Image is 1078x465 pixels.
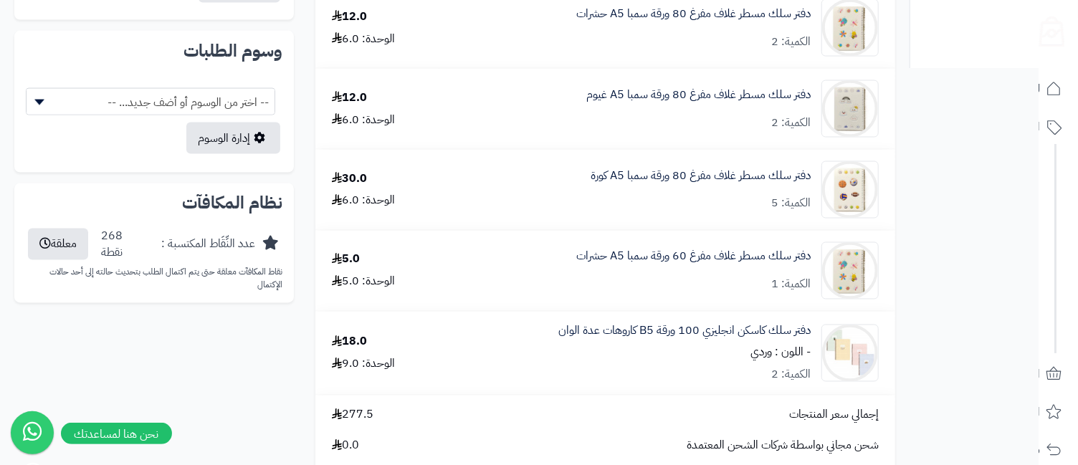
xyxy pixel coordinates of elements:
[332,251,360,268] div: 5.0
[332,438,359,454] span: 0.0
[101,245,123,262] div: نقطة
[332,171,367,187] div: 30.0
[822,242,878,299] img: 1716367644-%D8%B5%D9%88%D8%B1%D8%A9%20%D9%88%D8%A7%D8%AA%D8%B3%D8%A7%D8%A8%20%D8%A8%D8%AA%D8%A7%D...
[576,6,811,22] a: دفتر سلك مسطر غلاف مفرغ 80 ورقة سمبا A5 حشرات
[687,438,879,454] span: شحن مجاني بواسطة شركات الشحن المعتمدة
[822,80,878,138] img: 1716367773-%D8%B5%D9%88%D8%B1%D8%A9%20%D9%88%D8%A7%D8%AA%D8%B3%D8%A7%D8%A8%20%D8%A8%D8%AA%D8%A7%D...
[558,323,811,340] a: دفتر سلك كاسكن انجليزي 100 ورقة B5 كاروهات عدة الوان
[771,196,811,212] div: الكمية: 5
[332,193,395,209] div: الوحدة: 6.0
[26,42,282,59] h2: وسوم الطلبات
[332,356,395,373] div: الوحدة: 9.0
[771,367,811,383] div: الكمية: 2
[822,325,878,382] img: 1754556064-1754524247-%D9%81%D8%B1-1100x1100-90x90.jpg
[591,168,811,184] a: دفتر سلك مسطر غلاف مفرغ 80 ورقة سمبا A5 كورة
[26,267,282,291] p: نقاط المكافآت معلقة حتى يتم اكتمال الطلب بتحديث حالته إلى أحد حالات الإكتمال
[332,90,367,106] div: 12.0
[789,407,879,423] span: إجمالي سعر المنتجات
[1030,11,1064,47] img: logo
[27,89,275,116] span: -- اختر من الوسوم أو أضف جديد... --
[186,123,280,154] a: إدارة الوسوم
[26,195,282,212] h2: نظام المكافآت
[822,161,878,219] img: 1716368012-%D8%B5%D9%88%D8%B1%D8%A9%20%D9%88%D8%A7%D8%AA%D8%B3%D8%A7%D8%A8%20%D8%A8%D8%AA%D8%A7%D...
[26,88,275,115] span: -- اختر من الوسوم أو أضف جديد... --
[586,87,811,103] a: دفتر سلك مسطر غلاف مفرغ 80 ورقة سمبا A5 غيوم
[332,334,367,350] div: 18.0
[332,407,373,423] span: 277.5
[576,249,811,265] a: دفتر سلك مسطر غلاف مفرغ 60 ورقة سمبا A5 حشرات
[28,229,88,260] button: معلقة
[771,115,811,131] div: الكمية: 2
[161,236,255,253] div: عدد النِّقَاط المكتسبة :
[771,34,811,50] div: الكمية: 2
[332,31,395,47] div: الوحدة: 6.0
[332,274,395,290] div: الوحدة: 5.0
[771,277,811,293] div: الكمية: 1
[332,112,395,128] div: الوحدة: 6.0
[332,9,367,25] div: 12.0
[101,229,123,262] div: 268
[750,344,811,361] small: - اللون : وردي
